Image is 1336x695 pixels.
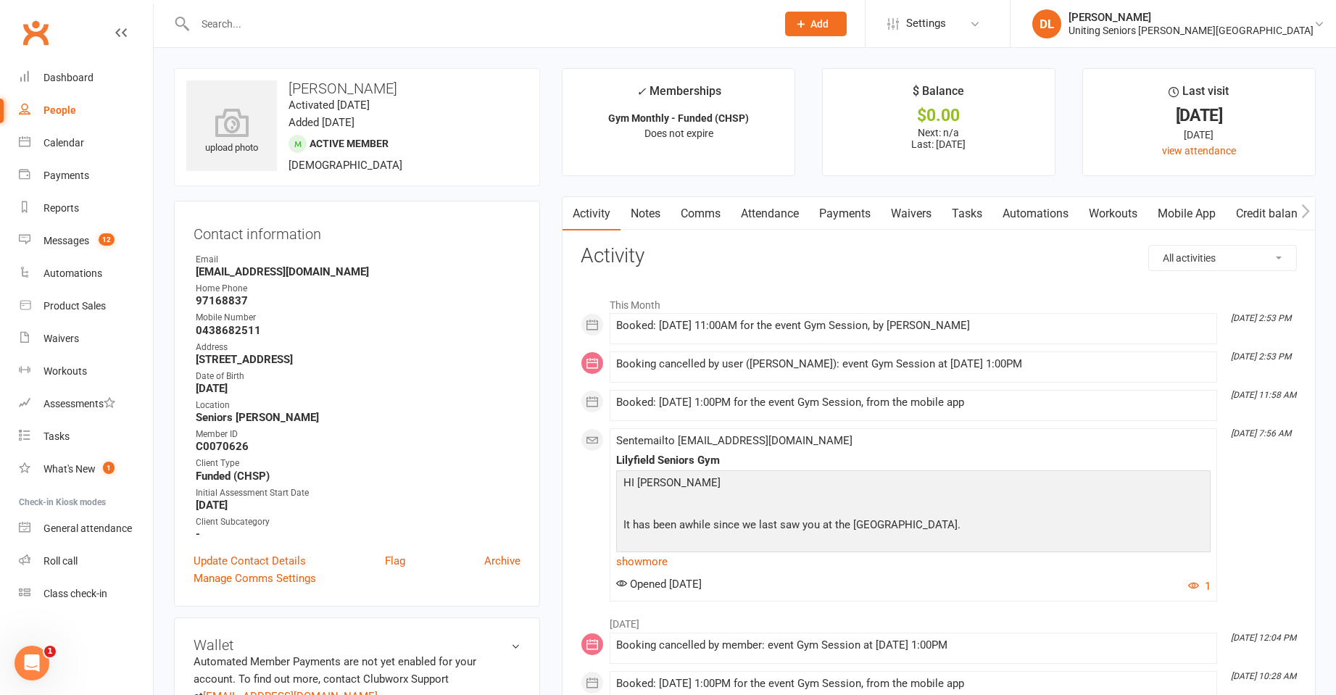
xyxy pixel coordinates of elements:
strong: 97168837 [196,294,520,307]
div: Home Phone [196,282,520,296]
a: General attendance kiosk mode [19,512,153,545]
strong: - [196,528,520,541]
button: 1 [1188,578,1211,595]
div: Messages [43,235,89,246]
div: People [43,104,76,116]
a: Tasks [942,197,992,230]
div: Uniting Seniors [PERSON_NAME][GEOGRAPHIC_DATA] [1069,24,1314,37]
div: Booked: [DATE] 11:00AM for the event Gym Session, by [PERSON_NAME] [616,320,1211,332]
a: Clubworx [17,14,54,51]
time: Added [DATE] [289,116,354,129]
a: Dashboard [19,62,153,94]
h3: Wallet [194,637,520,653]
div: Booking cancelled by member: event Gym Session at [DATE] 1:00PM [616,639,1211,652]
div: Calendar [43,137,84,149]
a: Automations [19,257,153,290]
div: Class check-in [43,588,107,599]
a: show more [616,552,1211,572]
div: Booking cancelled by user ([PERSON_NAME]): event Gym Session at [DATE] 1:00PM [616,358,1211,370]
a: Calendar [19,127,153,159]
div: Member ID [196,428,520,441]
div: Roll call [43,555,78,567]
div: Address [196,341,520,354]
i: ✓ [636,85,646,99]
div: $0.00 [836,108,1042,123]
div: Mobile Number [196,311,520,325]
a: Update Contact Details [194,552,306,570]
a: Roll call [19,545,153,578]
a: Automations [992,197,1079,230]
div: [DATE] [1096,108,1302,123]
span: Settings [906,7,946,40]
a: Tasks [19,420,153,453]
a: view attendance [1162,145,1236,157]
div: Client Type [196,457,520,470]
a: Activity [563,197,621,230]
a: Attendance [731,197,809,230]
span: Sent email to [EMAIL_ADDRESS][DOMAIN_NAME] [616,434,852,447]
div: Waivers [43,333,79,344]
iframe: Intercom live chat [14,646,49,681]
div: DL [1032,9,1061,38]
div: Tasks [43,430,70,442]
a: Archive [484,552,520,570]
span: 1 [103,462,115,474]
p: It has been awhile since we last saw you at the [GEOGRAPHIC_DATA]. [620,516,1207,537]
div: Booked: [DATE] 1:00PM for the event Gym Session, from the mobile app [616,396,1211,409]
div: [DATE] [1096,127,1302,143]
a: Workouts [19,355,153,388]
p: Next: n/a Last: [DATE] [836,127,1042,150]
strong: [DATE] [196,382,520,395]
span: Does not expire [644,128,713,139]
span: [DEMOGRAPHIC_DATA] [289,159,402,172]
div: Automations [43,267,102,279]
div: General attendance [43,523,132,534]
i: [DATE] 11:58 AM [1231,390,1296,400]
strong: Funded (CHSP) [196,470,520,483]
div: Last visit [1169,82,1229,108]
strong: Seniors [PERSON_NAME] [196,411,520,424]
div: Dashboard [43,72,94,83]
a: Class kiosk mode [19,578,153,610]
div: Lilyfield Seniors Gym [616,454,1211,467]
a: Product Sales [19,290,153,322]
div: Reports [43,202,79,214]
a: Waivers [881,197,942,230]
div: Product Sales [43,300,106,312]
h3: [PERSON_NAME] [186,80,528,96]
p: HI [PERSON_NAME] [620,474,1207,495]
a: Manage Comms Settings [194,570,316,587]
i: [DATE] 12:04 PM [1231,633,1296,643]
strong: 0438682511 [196,324,520,337]
span: Opened [DATE] [616,578,702,591]
input: Search... [191,14,766,34]
time: Activated [DATE] [289,99,370,112]
div: Initial Assessment Start Date [196,486,520,500]
span: Add [810,18,829,30]
div: Payments [43,170,89,181]
div: Client Subcategory [196,515,520,529]
div: $ Balance [913,82,964,108]
div: Memberships [636,82,721,109]
h3: Contact information [194,220,520,242]
h3: Activity [581,245,1297,267]
a: What's New1 [19,453,153,486]
a: Notes [621,197,671,230]
a: Workouts [1079,197,1148,230]
span: 1 [44,646,56,657]
a: Reports [19,192,153,225]
div: [PERSON_NAME] [1069,11,1314,24]
div: Workouts [43,365,87,377]
span: Active member [310,138,389,149]
a: Waivers [19,322,153,355]
div: Date of Birth [196,370,520,383]
a: People [19,94,153,127]
a: Payments [809,197,881,230]
button: Add [785,12,847,36]
strong: Gym Monthly - Funded (CHSP) [608,112,749,124]
i: [DATE] 2:53 PM [1231,313,1291,323]
span: 12 [99,233,115,246]
a: Assessments [19,388,153,420]
i: [DATE] 10:28 AM [1231,671,1296,681]
a: Credit balance [1226,197,1319,230]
